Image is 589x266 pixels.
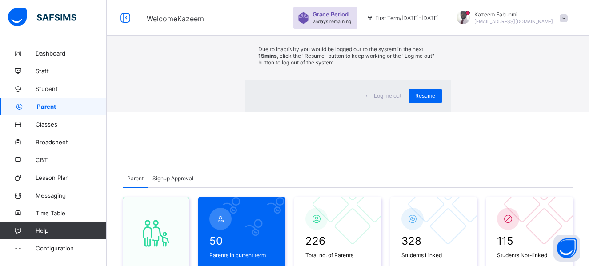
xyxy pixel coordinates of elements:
[36,227,106,234] span: Help
[152,175,193,182] span: Signup Approval
[36,192,107,199] span: Messaging
[305,234,370,247] span: 226
[401,252,466,258] span: Students Linked
[305,252,370,258] span: Total no. of Parents
[37,103,107,110] span: Parent
[147,14,204,23] span: Welcome Kazeem
[415,92,435,99] span: Resume
[36,139,107,146] span: Broadsheet
[474,19,553,24] span: [EMAIL_ADDRESS][DOMAIN_NAME]
[36,85,107,92] span: Student
[36,174,107,181] span: Lesson Plan
[298,12,309,24] img: sticker-purple.71386a28dfed39d6af7621340158ba97.svg
[36,245,106,252] span: Configuration
[553,235,580,262] button: Open asap
[36,121,107,128] span: Classes
[36,50,107,57] span: Dashboard
[313,11,349,18] span: Grace Period
[209,252,274,258] span: Parents in current term
[127,175,144,182] span: Parent
[374,92,401,99] span: Log me out
[474,11,553,18] span: Kazeem Fabunmi
[209,234,274,247] span: 50
[401,234,466,247] span: 328
[36,156,107,163] span: CBT
[313,19,351,24] span: 25 days remaining
[258,52,277,59] strong: 15mins
[36,210,107,217] span: Time Table
[36,67,107,75] span: Staff
[448,11,572,25] div: KazeemFabunmi
[366,15,439,21] span: session/term information
[258,46,438,66] p: Due to inactivity you would be logged out to the system in the next , click the "Resume" button t...
[497,252,562,258] span: Students Not-linked
[497,234,562,247] span: 115
[8,8,76,27] img: safsims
